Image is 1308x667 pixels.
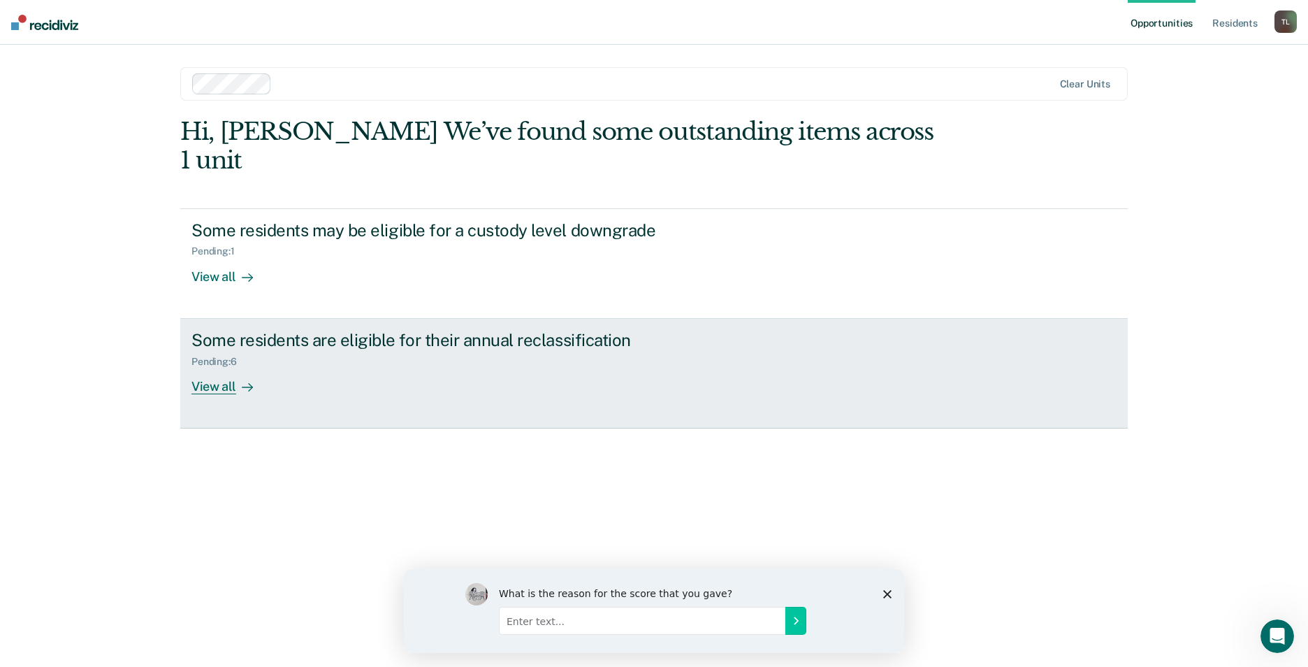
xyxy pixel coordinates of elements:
img: Recidiviz [11,15,78,30]
div: Some residents may be eligible for a custody level downgrade [191,220,682,241]
div: Clear units [1060,78,1111,90]
div: Hi, [PERSON_NAME] We’ve found some outstanding items across 1 unit [180,117,938,175]
div: Pending : 1 [191,245,246,257]
iframe: Intercom live chat [1260,619,1294,653]
div: View all [191,257,270,285]
div: View all [191,367,270,394]
div: Pending : 6 [191,356,248,368]
iframe: Survey by Kim from Recidiviz [404,569,904,653]
a: Some residents may be eligible for a custody level downgradePending:1View all [180,208,1128,319]
div: T L [1274,10,1297,33]
button: TL [1274,10,1297,33]
a: Some residents are eligible for their annual reclassificationPending:6View all [180,319,1128,429]
div: Some residents are eligible for their annual reclassification [191,330,682,350]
